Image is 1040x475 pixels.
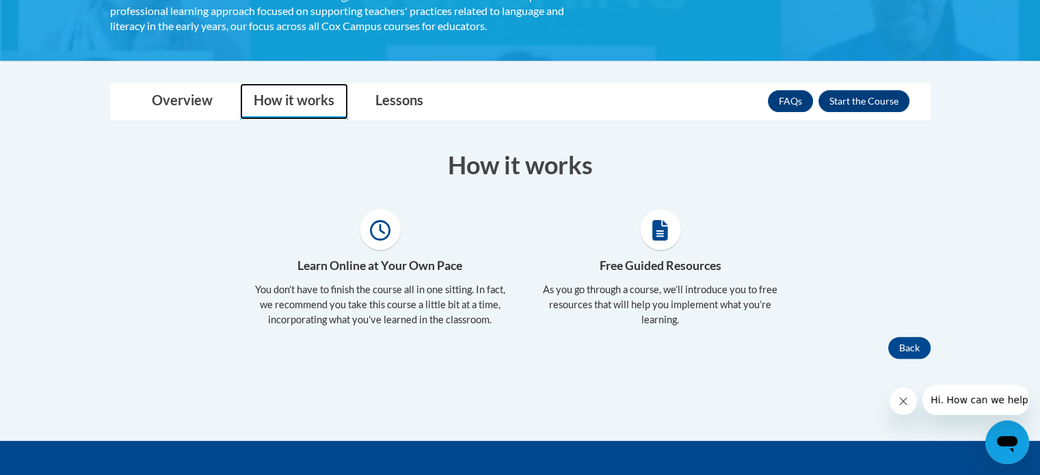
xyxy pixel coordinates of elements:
iframe: Button to launch messaging window [985,420,1029,464]
h4: Free Guided Resources [531,257,790,275]
p: As you go through a course, we’ll introduce you to free resources that will help you implement wh... [531,282,790,327]
a: Overview [138,83,226,120]
button: Enroll [818,90,909,112]
span: Hi. How can we help? [8,10,111,21]
a: FAQs [768,90,813,112]
h3: How it works [110,148,931,182]
iframe: Close message [890,388,917,415]
button: Back [888,337,931,359]
a: Lessons [362,83,437,120]
iframe: Message from company [922,385,1029,415]
p: You don’t have to finish the course all in one sitting. In fact, we recommend you take this cours... [250,282,510,327]
h4: Learn Online at Your Own Pace [250,257,510,275]
a: How it works [240,83,348,120]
